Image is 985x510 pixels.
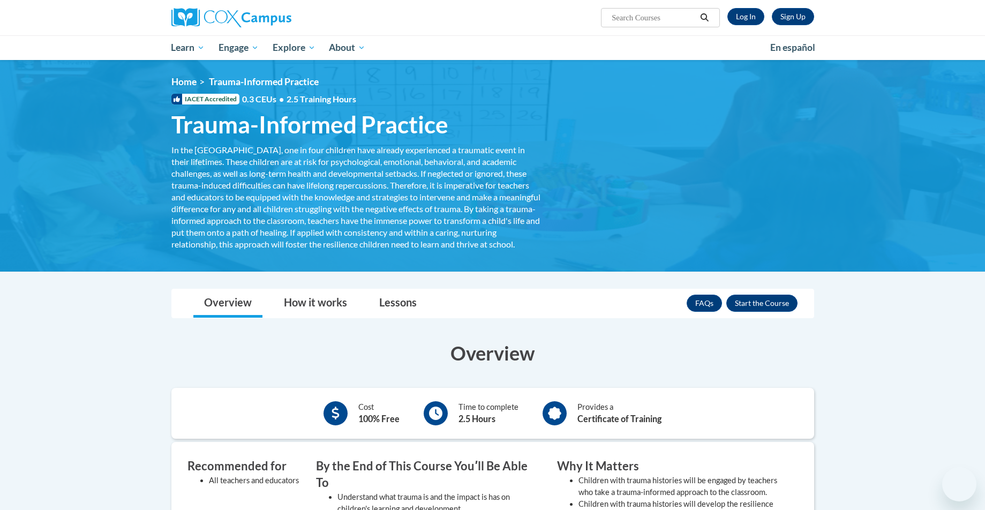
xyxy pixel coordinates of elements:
[458,401,518,425] div: Time to complete
[578,475,782,498] li: Children with trauma histories will be engaged by teachers who take a trauma-informed approach to...
[209,475,300,486] li: All teachers and educators
[273,289,358,318] a: How it works
[942,467,976,501] iframe: Button to launch messaging window
[369,289,427,318] a: Lessons
[287,94,356,104] span: 2.5 Training Hours
[763,36,822,59] a: En español
[772,8,814,25] a: Register
[279,94,284,104] span: •
[458,414,495,424] b: 2.5 Hours
[577,414,661,424] b: Certificate of Training
[171,110,448,139] span: Trauma-Informed Practice
[209,76,319,87] span: Trauma-Informed Practice
[266,35,322,60] a: Explore
[171,76,197,87] a: Home
[726,295,798,312] button: Enroll
[329,41,365,54] span: About
[611,11,696,24] input: Search Courses
[316,458,541,491] h3: By the End of This Course Youʹll Be Able To
[164,35,212,60] a: Learn
[219,41,259,54] span: Engage
[212,35,266,60] a: Engage
[171,41,205,54] span: Learn
[557,458,782,475] h3: Why It Matters
[687,295,722,312] a: FAQs
[171,8,375,27] a: Cox Campus
[358,414,400,424] b: 100% Free
[155,35,830,60] div: Main menu
[171,8,291,27] img: Cox Campus
[770,42,815,53] span: En español
[322,35,372,60] a: About
[358,401,400,425] div: Cost
[171,94,239,104] span: IACET Accredited
[242,93,356,105] span: 0.3 CEUs
[187,458,300,475] h3: Recommended for
[696,11,712,24] button: Search
[193,289,262,318] a: Overview
[273,41,315,54] span: Explore
[727,8,764,25] a: Log In
[577,401,661,425] div: Provides a
[171,340,814,366] h3: Overview
[171,144,541,250] div: In the [GEOGRAPHIC_DATA], one in four children have already experienced a traumatic event in thei...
